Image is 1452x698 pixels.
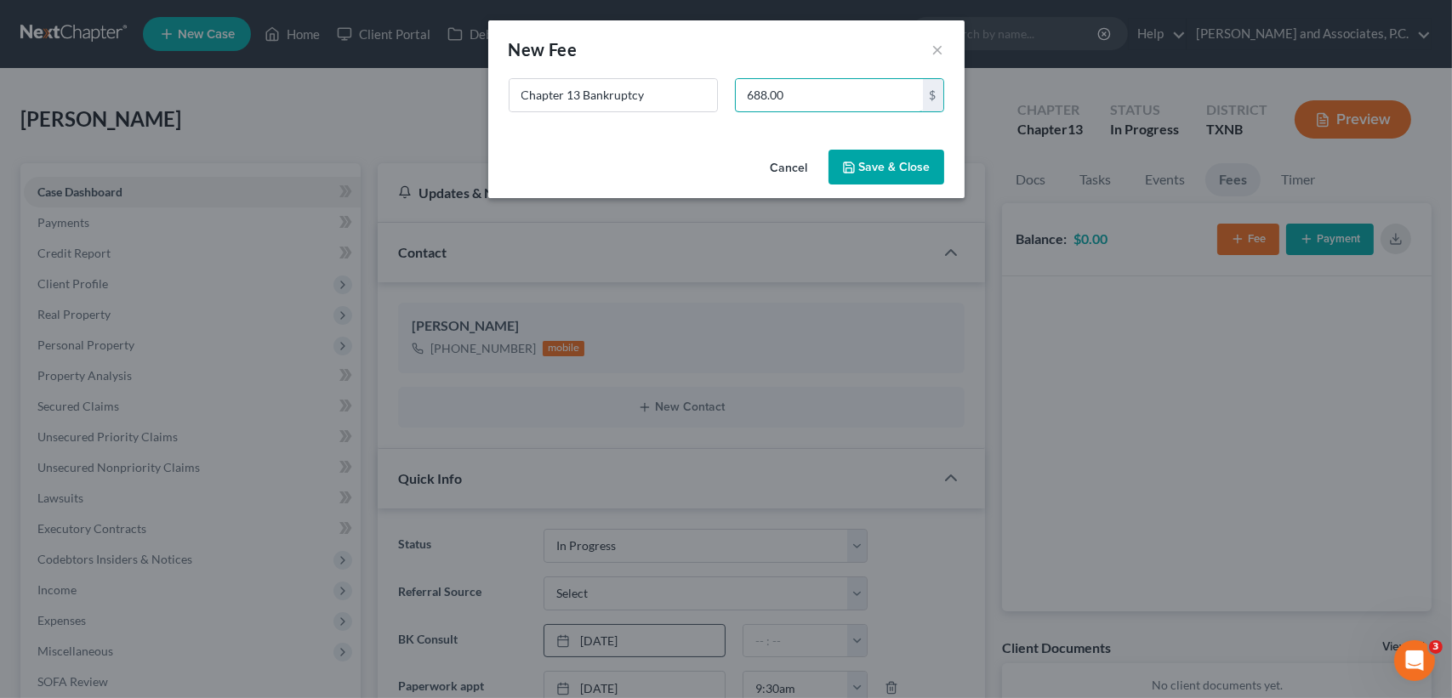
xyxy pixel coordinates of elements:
iframe: Intercom live chat [1394,640,1435,681]
span: 3 [1429,640,1443,654]
input: 0.00 [736,79,923,111]
span: New Fee [509,39,578,60]
div: $ [923,79,943,111]
input: Describe... [510,79,717,111]
button: Cancel [757,151,822,185]
button: Save & Close [828,150,944,185]
button: × [932,39,944,60]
